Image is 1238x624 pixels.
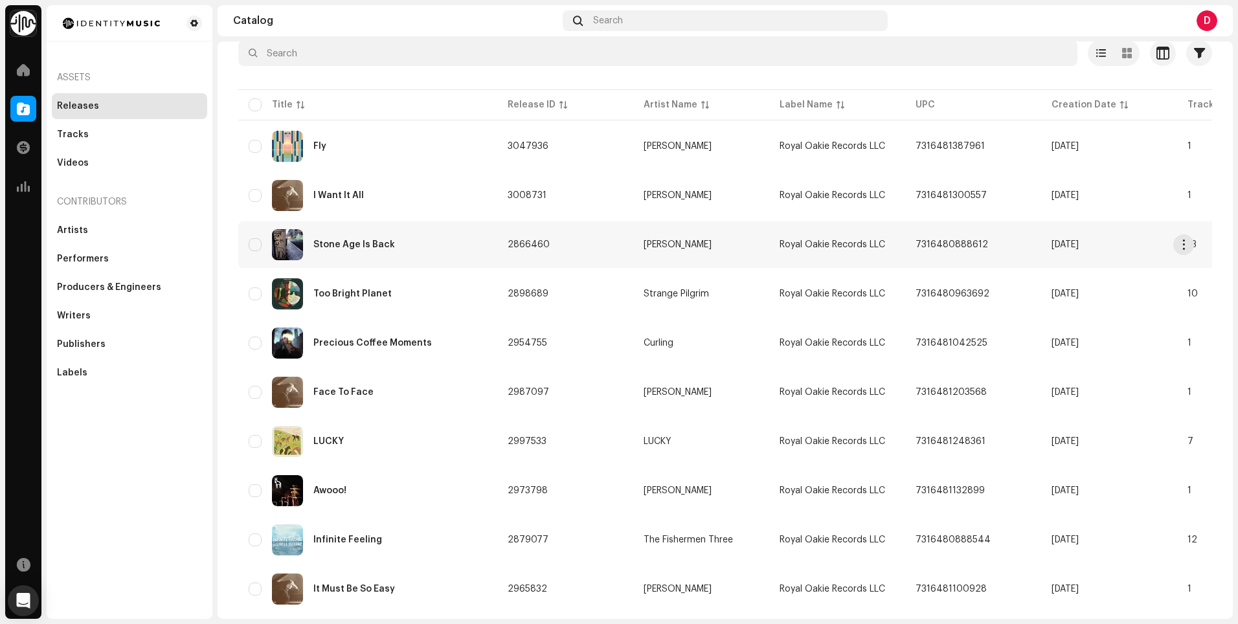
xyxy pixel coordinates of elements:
[644,142,712,151] div: [PERSON_NAME]
[916,191,987,200] span: 7316481300557
[57,282,161,293] div: Producers & Engineers
[313,191,364,200] div: I Want It All
[644,437,759,446] span: LUCKY
[52,274,207,300] re-m-nav-item: Producers & Engineers
[313,535,382,544] div: Infinite Feeling
[1052,98,1116,111] div: Creation Date
[508,142,548,151] span: 3047936
[916,142,985,151] span: 7316481387961
[1052,289,1079,298] span: Jul 1, 2025
[1052,585,1079,594] span: Aug 1, 2025
[233,16,557,26] div: Catalog
[57,16,166,31] img: 185c913a-8839-411b-a7b9-bf647bcb215e
[57,129,89,140] div: Tracks
[1052,191,1079,200] span: Sep 17, 2025
[272,131,303,162] img: 59f0936f-4ce8-4ec8-8f74-c86eba232bab
[508,289,548,298] span: 2898689
[780,486,885,495] span: Royal Oakie Records LLC
[57,101,99,111] div: Releases
[238,40,1077,66] input: Search
[780,535,885,544] span: Royal Oakie Records LLC
[52,122,207,148] re-m-nav-item: Tracks
[8,585,39,616] div: Open Intercom Messenger
[52,217,207,243] re-m-nav-item: Artists
[272,229,303,260] img: c3ab2317-7751-4144-b1bb-8fcf62a2853a
[780,240,885,249] span: Royal Oakie Records LLC
[313,486,346,495] div: Awooo!
[272,524,303,555] img: 8828c72e-fc97-48cc-aa76-413c217e5603
[916,535,991,544] span: 7316480888544
[272,328,303,359] img: fea1f77f-efa4-405c-9548-f840927958f2
[644,191,759,200] span: Mia Wilson
[644,486,712,495] div: [PERSON_NAME]
[272,98,293,111] div: Title
[916,339,987,348] span: 7316481042525
[313,289,392,298] div: Too Bright Planet
[916,388,987,397] span: 7316481203568
[1052,535,1079,544] span: Jun 18, 2025
[644,437,671,446] div: LUCKY
[508,486,548,495] span: 2973798
[508,437,546,446] span: 2997533
[272,475,303,506] img: c3f25dca-1da4-4e4d-8369-3c52ea8a762a
[644,486,759,495] span: Caleb Nichols
[644,289,759,298] span: Strange Pilgrim
[52,150,207,176] re-m-nav-item: Videos
[916,486,985,495] span: 7316481132899
[644,240,759,249] span: Caleb Nichols
[57,158,89,168] div: Videos
[313,388,374,397] div: Face To Face
[57,339,106,350] div: Publishers
[1052,388,1079,397] span: Aug 24, 2025
[780,585,885,594] span: Royal Oakie Records LLC
[272,426,303,457] img: 69000a11-188a-4bdf-8ea1-2b351300c160
[57,368,87,378] div: Labels
[644,388,712,397] div: [PERSON_NAME]
[593,16,623,26] span: Search
[508,240,550,249] span: 2866460
[1052,240,1079,249] span: Jun 16, 2025
[57,225,88,236] div: Artists
[916,240,988,249] span: 7316480888612
[1052,437,1079,446] span: Sep 4, 2025
[644,585,759,594] span: Mia Wilson
[272,574,303,605] img: ba017c66-26ae-4399-a7ea-48b67c973d65
[313,240,395,249] div: Stone Age Is Back
[644,289,709,298] div: Strange Pilgrim
[916,289,989,298] span: 7316480963692
[313,437,344,446] div: LUCKY
[313,339,432,348] div: Precious Coffee Moments
[52,246,207,272] re-m-nav-item: Performers
[780,98,833,111] div: Label Name
[52,93,207,119] re-m-nav-item: Releases
[508,388,549,397] span: 2987097
[272,180,303,211] img: 4831f616-312a-47c1-9517-15bbce821823
[508,191,546,200] span: 3008731
[57,311,91,321] div: Writers
[780,388,885,397] span: Royal Oakie Records LLC
[1052,142,1079,151] span: Oct 9, 2025
[52,360,207,386] re-m-nav-item: Labels
[508,585,547,594] span: 2965832
[780,191,885,200] span: Royal Oakie Records LLC
[644,535,733,544] div: The Fishermen Three
[1197,10,1217,31] div: D
[644,535,759,544] span: The Fishermen Three
[57,254,109,264] div: Performers
[780,437,885,446] span: Royal Oakie Records LLC
[272,377,303,408] img: bc4332b1-dd02-4e3f-903b-6b8dcfd498ca
[644,585,712,594] div: [PERSON_NAME]
[272,278,303,309] img: 4ee8452a-2f80-4f9b-a62f-07968dd5a5ec
[52,186,207,217] re-a-nav-header: Contributors
[508,535,548,544] span: 2879077
[508,98,556,111] div: Release ID
[644,388,759,397] span: Mia Wilson
[508,339,547,348] span: 2954755
[52,303,207,329] re-m-nav-item: Writers
[1052,339,1079,348] span: Jul 21, 2025
[644,98,697,111] div: Artist Name
[644,339,673,348] div: Curling
[52,62,207,93] re-a-nav-header: Assets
